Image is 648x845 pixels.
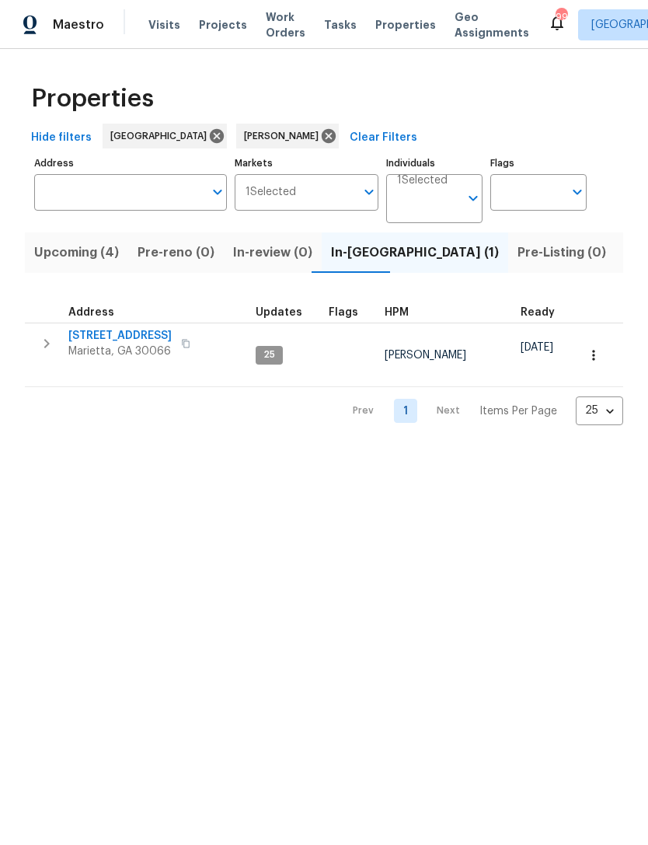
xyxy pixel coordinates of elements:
[521,342,553,353] span: [DATE]
[266,9,305,40] span: Work Orders
[455,9,529,40] span: Geo Assignments
[576,390,623,431] div: 25
[31,91,154,106] span: Properties
[479,403,557,419] p: Items Per Page
[34,242,119,264] span: Upcoming (4)
[199,17,247,33] span: Projects
[324,19,357,30] span: Tasks
[246,186,296,199] span: 1 Selected
[386,159,483,168] label: Individuals
[103,124,227,148] div: [GEOGRAPHIC_DATA]
[350,128,417,148] span: Clear Filters
[235,159,379,168] label: Markets
[566,181,588,203] button: Open
[110,128,213,144] span: [GEOGRAPHIC_DATA]
[397,174,448,187] span: 1 Selected
[556,9,566,25] div: 99
[68,307,114,318] span: Address
[34,159,227,168] label: Address
[385,307,409,318] span: HPM
[68,344,172,359] span: Marietta, GA 30066
[233,242,312,264] span: In-review (0)
[521,307,555,318] span: Ready
[375,17,436,33] span: Properties
[338,396,623,425] nav: Pagination Navigation
[385,350,466,361] span: [PERSON_NAME]
[244,128,325,144] span: [PERSON_NAME]
[138,242,214,264] span: Pre-reno (0)
[207,181,228,203] button: Open
[68,328,172,344] span: [STREET_ADDRESS]
[517,242,606,264] span: Pre-Listing (0)
[31,128,92,148] span: Hide filters
[257,348,281,361] span: 25
[358,181,380,203] button: Open
[521,307,569,318] div: Earliest renovation start date (first business day after COE or Checkout)
[343,124,423,152] button: Clear Filters
[394,399,417,423] a: Goto page 1
[148,17,180,33] span: Visits
[236,124,339,148] div: [PERSON_NAME]
[462,187,484,209] button: Open
[490,159,587,168] label: Flags
[256,307,302,318] span: Updates
[25,124,98,152] button: Hide filters
[53,17,104,33] span: Maestro
[329,307,358,318] span: Flags
[331,242,499,264] span: In-[GEOGRAPHIC_DATA] (1)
